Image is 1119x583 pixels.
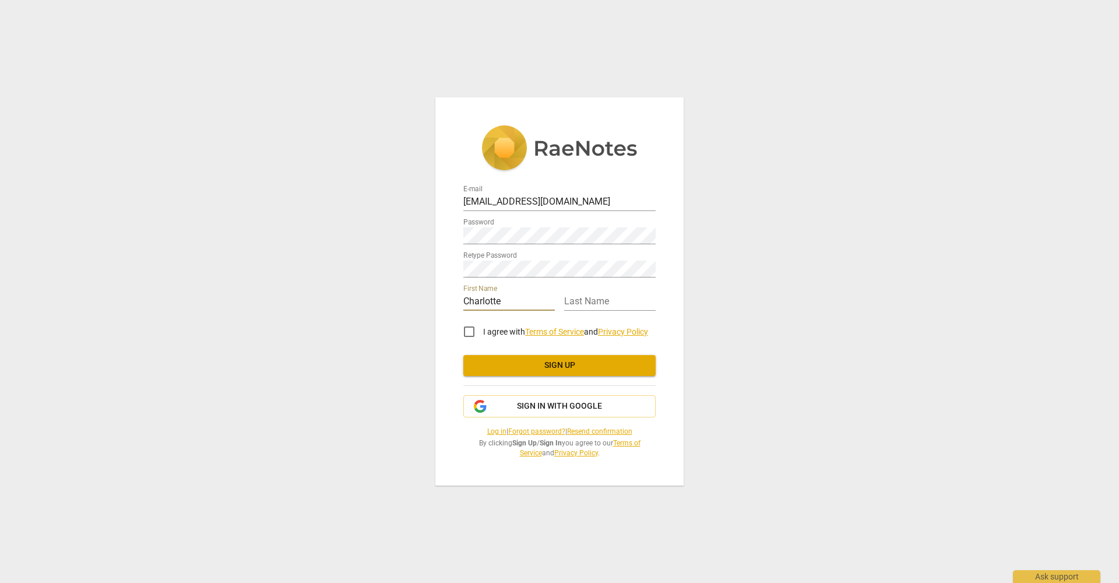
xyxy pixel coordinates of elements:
button: Sign in with Google [463,395,656,417]
label: Password [463,219,494,226]
img: 5ac2273c67554f335776073100b6d88f.svg [481,125,638,173]
span: | | [463,427,656,437]
span: I agree with and [483,327,648,336]
a: Log in [487,427,506,436]
a: Privacy Policy [598,327,648,336]
b: Sign In [540,439,562,447]
a: Terms of Service [520,439,641,457]
span: Sign in with Google [517,401,602,412]
button: Sign up [463,355,656,376]
a: Privacy Policy [554,449,598,457]
a: Forgot password? [508,427,565,436]
a: Terms of Service [525,327,584,336]
label: E-mail [463,186,483,193]
label: Retype Password [463,252,517,259]
span: By clicking / you agree to our and . [463,438,656,458]
a: Resend confirmation [567,427,632,436]
span: Sign up [473,360,646,371]
div: Ask support [1013,570,1100,583]
b: Sign Up [512,439,537,447]
label: First Name [463,286,497,293]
